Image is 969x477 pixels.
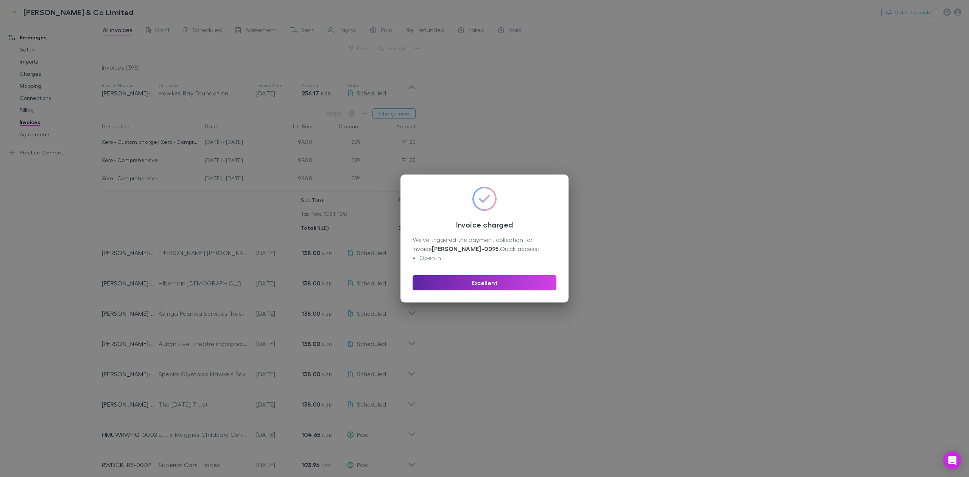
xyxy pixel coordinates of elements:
img: GradientCheckmarkIcon.svg [472,187,497,211]
div: We’ve triggered the payment collection for invoice . Quick access: [413,235,556,262]
div: Open Intercom Messenger [943,451,961,469]
li: Open in [419,253,556,262]
strong: [PERSON_NAME]-0095 [432,245,499,253]
button: Excellent [413,275,556,290]
h3: Invoice charged [413,220,556,229]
